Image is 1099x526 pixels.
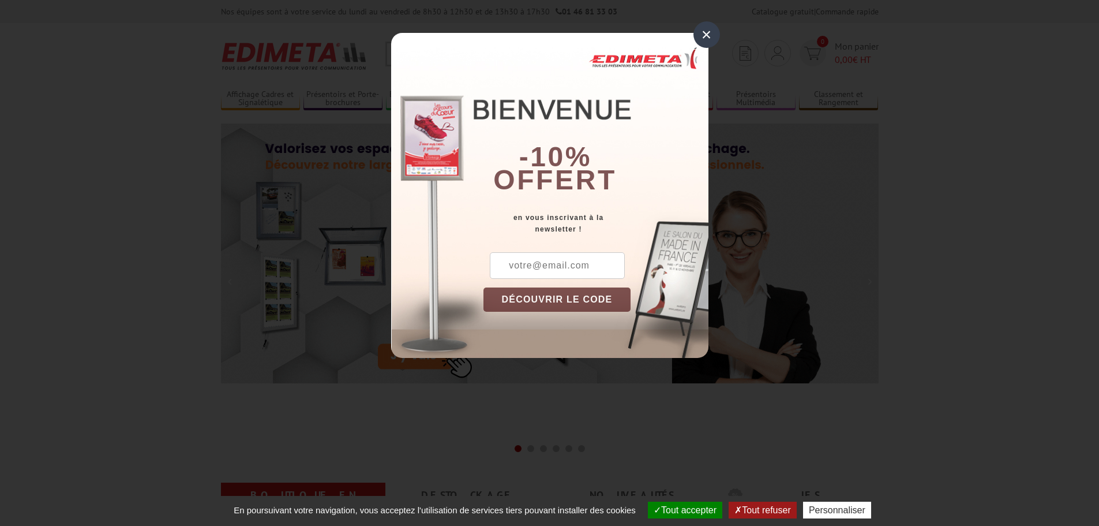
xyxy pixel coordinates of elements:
[693,21,720,48] div: ×
[519,141,592,172] b: -10%
[483,212,708,235] div: en vous inscrivant à la newsletter !
[729,502,796,518] button: Tout refuser
[803,502,871,518] button: Personnaliser (fenêtre modale)
[490,252,625,279] input: votre@email.com
[483,288,631,312] button: DÉCOUVRIR LE CODE
[648,502,722,518] button: Tout accepter
[228,505,642,515] span: En poursuivant votre navigation, vous acceptez l'utilisation de services tiers pouvant installer ...
[493,165,617,195] font: offert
